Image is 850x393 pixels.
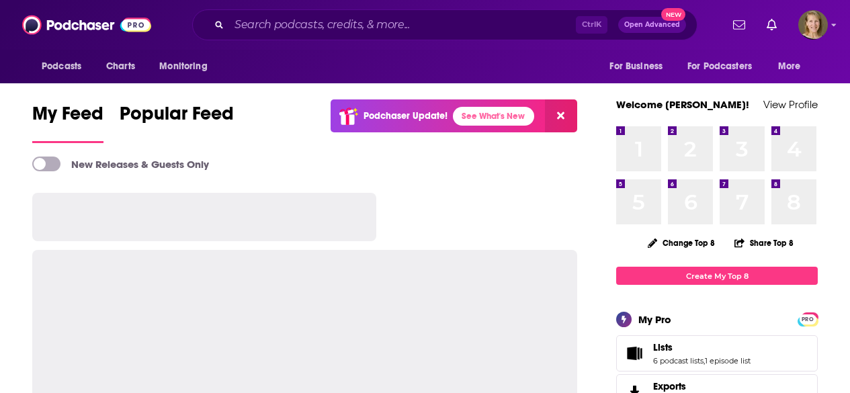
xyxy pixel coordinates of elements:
[229,14,576,36] input: Search podcasts, credits, & more...
[734,230,794,256] button: Share Top 8
[624,21,680,28] span: Open Advanced
[800,314,816,324] a: PRO
[640,234,723,251] button: Change Top 8
[192,9,697,40] div: Search podcasts, credits, & more...
[120,102,234,143] a: Popular Feed
[638,313,671,326] div: My Pro
[653,356,704,365] a: 6 podcast lists
[687,57,752,76] span: For Podcasters
[798,10,828,40] span: Logged in as tvdockum
[616,335,818,372] span: Lists
[661,8,685,21] span: New
[763,98,818,111] a: View Profile
[705,356,751,365] a: 1 episode list
[609,57,663,76] span: For Business
[576,16,607,34] span: Ctrl K
[453,107,534,126] a: See What's New
[621,344,648,363] a: Lists
[728,13,751,36] a: Show notifications dropdown
[800,314,816,324] span: PRO
[32,102,103,143] a: My Feed
[679,54,771,79] button: open menu
[653,341,751,353] a: Lists
[653,341,673,353] span: Lists
[22,12,151,38] img: Podchaser - Follow, Share and Rate Podcasts
[600,54,679,79] button: open menu
[616,98,749,111] a: Welcome [PERSON_NAME]!
[616,267,818,285] a: Create My Top 8
[364,110,448,122] p: Podchaser Update!
[798,10,828,40] img: User Profile
[150,54,224,79] button: open menu
[97,54,143,79] a: Charts
[778,57,801,76] span: More
[761,13,782,36] a: Show notifications dropdown
[653,380,686,392] span: Exports
[32,157,209,171] a: New Releases & Guests Only
[769,54,818,79] button: open menu
[798,10,828,40] button: Show profile menu
[106,57,135,76] span: Charts
[32,102,103,133] span: My Feed
[32,54,99,79] button: open menu
[618,17,686,33] button: Open AdvancedNew
[42,57,81,76] span: Podcasts
[120,102,234,133] span: Popular Feed
[704,356,705,365] span: ,
[159,57,207,76] span: Monitoring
